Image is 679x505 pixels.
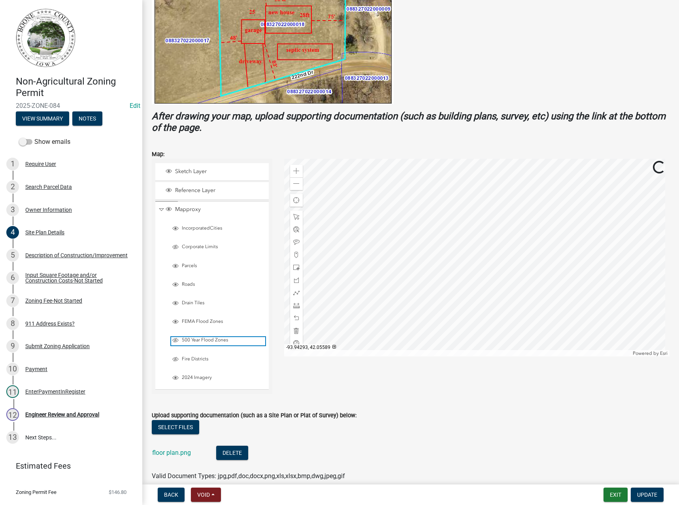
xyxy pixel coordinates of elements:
[25,321,75,326] div: 911 Address Exists?
[164,187,266,195] div: Reference Layer
[25,252,128,258] div: Description of Construction/Improvement
[173,168,266,175] span: Sketch Layer
[152,152,164,157] label: Map:
[158,488,185,502] button: Back
[164,168,266,176] div: Sketch Layer
[191,488,221,502] button: Void
[72,111,102,126] button: Notes
[6,181,19,193] div: 2
[25,272,130,283] div: Input Square Footage and/or Construction Costs-Not Started
[171,263,265,271] div: Parcels
[16,490,57,495] span: Zoning Permit Fee
[162,295,268,313] li: Drain Tiles
[155,201,269,390] li: Mapproxy
[16,111,69,126] button: View Summary
[6,363,19,375] div: 10
[130,102,140,109] a: Edit
[16,8,76,68] img: Boone County, Iowa
[109,490,126,495] span: $146.80
[16,76,136,99] h4: Non-Agricultural Zoning Permit
[16,102,126,109] span: 2025-ZONE-084
[631,350,670,356] div: Powered by
[25,298,82,303] div: Zoning Fee-Not Started
[164,206,266,214] div: Mapproxy
[19,137,70,147] label: Show emails
[171,337,265,345] div: 500 Year Flood Zones
[25,184,72,190] div: Search Parcel Data
[216,450,248,457] wm-modal-confirm: Delete Document
[180,244,265,250] span: Corporate Limits
[152,449,191,456] a: floor plan.png
[16,116,69,122] wm-modal-confirm: Summary
[6,294,19,307] div: 7
[180,263,265,269] span: Parcels
[171,225,265,233] div: IncorporatedCities
[6,158,19,170] div: 1
[25,230,64,235] div: Site Plan Details
[173,206,266,213] span: Mapproxy
[180,318,265,325] span: FEMA Flood Zones
[6,340,19,352] div: 9
[180,337,265,343] span: 500 Year Flood Zones
[171,375,265,383] div: 2024 Imagery
[171,244,265,252] div: Corporate Limits
[162,351,268,369] li: Fire Districts
[6,204,19,216] div: 3
[631,488,664,502] button: Update
[162,239,268,256] li: Corporate Limits
[162,314,268,331] li: FEMA Flood Zones
[152,413,356,418] label: Upload supporting documentation (such as a Site Plan or Plat of Survey) below:
[155,163,269,181] li: Sketch Layer
[171,318,265,326] div: FEMA Flood Zones
[660,350,668,356] a: Esri
[180,375,265,381] span: 2024 Imagery
[164,492,178,498] span: Back
[290,177,303,190] div: Zoom out
[197,492,210,498] span: Void
[173,187,266,194] span: Reference Layer
[25,366,47,372] div: Payment
[162,258,268,275] li: Parcels
[604,488,628,502] button: Exit
[171,356,265,364] div: Fire Districts
[25,161,56,167] div: Require User
[155,182,269,200] li: Reference Layer
[216,446,248,460] button: Delete
[6,271,19,284] div: 6
[162,332,268,350] li: 500 Year Flood Zones
[152,472,345,480] span: Valid Document Types: jpg,pdf,doc,docx,png,xls,xlsx,bmp,dwg,jpeg,gif
[155,161,270,392] ul: Layer List
[152,420,199,434] button: Select files
[158,206,164,213] span: Collapse
[152,111,666,133] strong: After drawing your map, upload supporting documentation (such as building plans, survey, etc) usi...
[180,225,265,232] span: IncorporatedCities
[290,194,303,207] div: Find my location
[180,356,265,362] span: Fire Districts
[6,249,19,262] div: 5
[6,458,130,474] a: Estimated Fees
[25,343,90,349] div: Submit Zoning Application
[6,317,19,330] div: 8
[162,277,268,294] li: Roads
[25,412,99,417] div: Engineer Review and Approval
[290,165,303,177] div: Zoom in
[637,492,657,498] span: Update
[180,300,265,306] span: Drain Tiles
[162,370,268,387] li: 2024 Imagery
[6,408,19,421] div: 12
[6,431,19,444] div: 13
[180,281,265,288] span: Roads
[25,389,85,394] div: EnterPaymentInRegister
[130,102,140,109] wm-modal-confirm: Edit Application Number
[171,281,265,289] div: Roads
[171,300,265,308] div: Drain Tiles
[162,220,268,238] li: IncorporatedCities
[25,207,72,213] div: Owner Information
[6,226,19,239] div: 4
[6,385,19,398] div: 11
[72,116,102,122] wm-modal-confirm: Notes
